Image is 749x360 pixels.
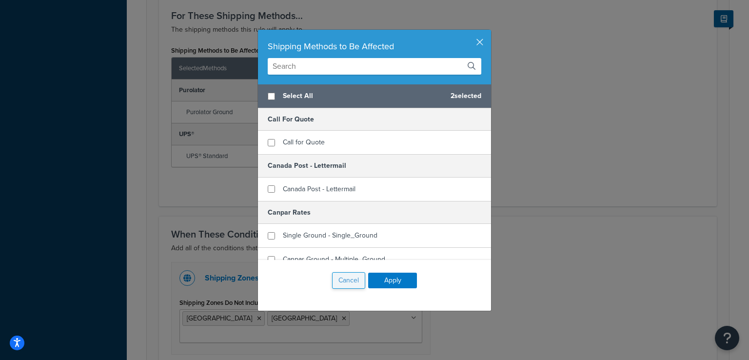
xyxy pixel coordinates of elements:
[283,89,443,103] span: Select All
[283,184,355,194] span: Canada Post - Lettermail
[258,84,491,108] div: 2 selected
[283,230,377,240] span: Single Ground - Single_Ground
[258,201,491,224] h5: Canpar Rates
[283,137,325,147] span: Call for Quote
[332,272,365,289] button: Cancel
[283,254,385,264] span: Canpar Ground - Multiple_Ground
[268,40,481,53] div: Shipping Methods to Be Affected
[258,108,491,131] h5: Call For Quote
[258,154,491,177] h5: Canada Post - Lettermail
[368,273,417,288] button: Apply
[268,58,481,75] input: Search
